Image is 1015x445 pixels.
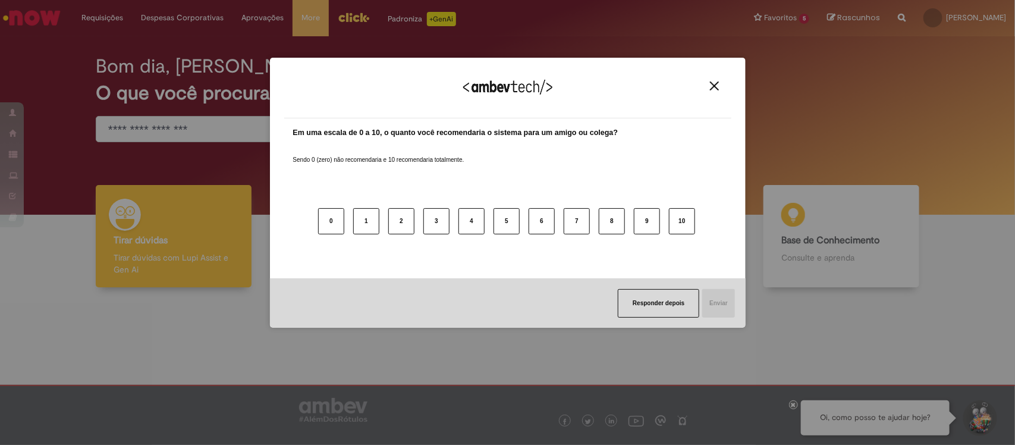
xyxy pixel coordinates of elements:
img: Close [710,82,719,90]
button: 10 [669,208,695,234]
button: 8 [599,208,625,234]
button: 1 [353,208,379,234]
label: Em uma escala de 0 a 10, o quanto você recomendaria o sistema para um amigo ou colega? [293,127,618,139]
button: 7 [564,208,590,234]
button: 4 [458,208,485,234]
button: 6 [529,208,555,234]
button: 3 [423,208,450,234]
button: 9 [634,208,660,234]
button: 5 [494,208,520,234]
button: Close [706,81,722,91]
button: Responder depois [618,289,699,318]
label: Sendo 0 (zero) não recomendaria e 10 recomendaria totalmente. [293,142,464,164]
button: 0 [318,208,344,234]
img: Logo Ambevtech [463,80,552,95]
button: 2 [388,208,414,234]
